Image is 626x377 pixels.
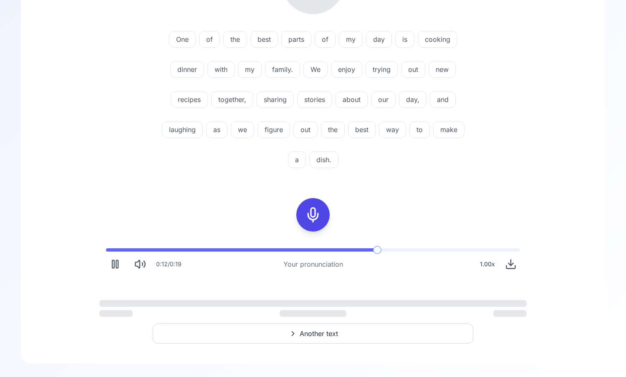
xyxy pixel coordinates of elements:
span: as [207,125,227,135]
button: of [199,31,220,48]
span: way [379,125,406,135]
button: out [293,121,318,138]
button: laughing [162,121,203,138]
span: and [430,94,455,104]
div: 0:12 / 0:19 [156,260,182,268]
span: day [366,34,391,44]
span: best [348,125,375,135]
button: of [315,31,336,48]
button: about [336,91,368,108]
span: our [371,94,395,104]
span: We [304,64,327,74]
button: to [409,121,430,138]
div: Your pronunciation [283,259,343,269]
button: the [223,31,247,48]
button: We [303,61,328,78]
button: day, [399,91,427,108]
button: as [206,121,227,138]
span: stories [298,94,332,104]
button: figure [257,121,290,138]
span: a [288,155,305,165]
span: we [231,125,254,135]
button: family. [265,61,300,78]
button: enjoy [331,61,362,78]
button: dinner [170,61,204,78]
span: make [434,125,464,135]
button: cooking [418,31,457,48]
button: parts [281,31,311,48]
button: day [366,31,392,48]
span: figure [258,125,290,135]
span: together, [212,94,253,104]
button: our [371,91,396,108]
span: the [224,34,247,44]
span: with [208,64,234,74]
span: cooking [418,34,457,44]
button: Download audio [502,255,520,273]
span: new [429,64,455,74]
button: stories [297,91,332,108]
button: Pause [106,255,124,273]
span: sharing [257,94,293,104]
span: Another text [300,329,338,339]
button: we [231,121,254,138]
button: sharing [257,91,294,108]
span: day, [399,94,426,104]
span: family. [265,64,300,74]
span: parts [282,34,311,44]
button: dish. [309,151,338,168]
span: of [199,34,220,44]
button: a [288,151,306,168]
button: is [395,31,414,48]
span: is [396,34,414,44]
span: out [401,64,425,74]
span: recipes [171,94,207,104]
span: best [251,34,278,44]
button: Another text [153,324,473,344]
span: out [294,125,317,135]
button: out [401,61,425,78]
span: my [238,64,261,74]
span: One [169,34,195,44]
button: my [238,61,262,78]
span: trying [366,64,397,74]
span: dinner [171,64,204,74]
span: my [339,34,362,44]
button: One [169,31,196,48]
span: dish. [310,155,338,165]
button: best [348,121,376,138]
button: way [379,121,406,138]
button: and [430,91,456,108]
button: trying [366,61,398,78]
button: make [433,121,464,138]
button: together, [211,91,253,108]
button: my [339,31,363,48]
button: new [429,61,456,78]
span: enjoy [331,64,362,74]
span: the [321,125,344,135]
span: about [336,94,367,104]
button: recipes [171,91,208,108]
button: with [207,61,235,78]
span: of [315,34,335,44]
span: to [410,125,429,135]
button: Mute [131,255,149,273]
button: best [250,31,278,48]
div: 1.00 x [477,256,498,273]
span: laughing [162,125,202,135]
button: the [321,121,345,138]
